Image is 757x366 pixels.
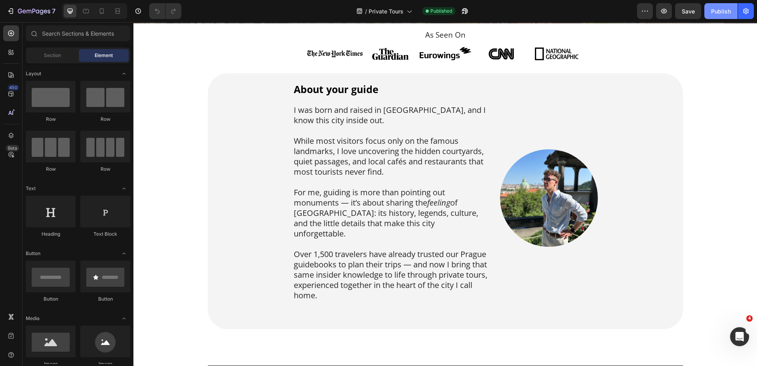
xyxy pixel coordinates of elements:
img: Time For Prague Private Tours [367,127,464,225]
span: Toggle open [118,182,130,195]
div: Row [26,166,76,173]
div: 450 [8,84,19,91]
span: For me, guiding is more than pointing out monuments — it’s about sharing the of [GEOGRAPHIC_DATA]... [160,165,345,217]
div: Undo/Redo [149,3,181,19]
img: gempages_535154904088446056-daf54e3e-b6b0-4b4f-866e-d812d0b3c861.png [174,25,229,38]
img: gempages_535154904088446056-f34b4212-2693-46cf-9bc6-54c6d26332d9.webp [286,25,338,38]
span: Element [95,52,113,59]
span: 4 [746,315,753,322]
img: gempages_535154904088446056-bf1f1994-320b-45e1-857b-c275d38c70dd.png [233,26,281,38]
div: Row [80,116,130,123]
img: gempages_535154904088446056-a1e95079-6186-45c1-addf-b63e1454b50f.png [346,26,390,37]
button: 7 [3,3,59,19]
img: gempages_535154904088446056-0342badf-30b5-4b48-9d2a-231ceee2cfa4.webp [401,25,445,38]
i: feeling [294,175,317,186]
span: Layout [26,70,41,77]
span: Over 1,500 travelers have already trusted our Prague guidebooks to plan their trips — and now I b... [160,227,354,278]
span: Published [430,8,452,15]
span: Section [44,52,61,59]
span: Toggle open [118,312,130,325]
iframe: Intercom live chat [730,327,749,346]
span: While most visitors focus only on the famous landmarks, I love uncovering the hidden courtyards, ... [160,113,350,155]
button: Publish [704,3,738,19]
input: Search Sections & Elements [26,25,130,41]
div: Row [26,116,76,123]
div: Heading [26,231,76,238]
div: Text Block [80,231,130,238]
span: Text [26,185,36,192]
p: 7 [52,6,55,16]
div: Beta [6,145,19,151]
span: / [365,7,367,15]
span: About your guide [160,60,245,74]
span: Private Tours [369,7,403,15]
div: Button [80,295,130,303]
div: Button [26,295,76,303]
span: Toggle open [118,67,130,80]
span: I was born and raised in [GEOGRAPHIC_DATA], and I know this city inside out. [160,82,352,103]
button: Save [675,3,701,19]
div: Publish [711,7,731,15]
span: Toggle open [118,247,130,260]
span: Media [26,315,40,322]
iframe: Design area [133,22,757,366]
span: Save [682,8,695,15]
div: Row [80,166,130,173]
span: Button [26,250,40,257]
